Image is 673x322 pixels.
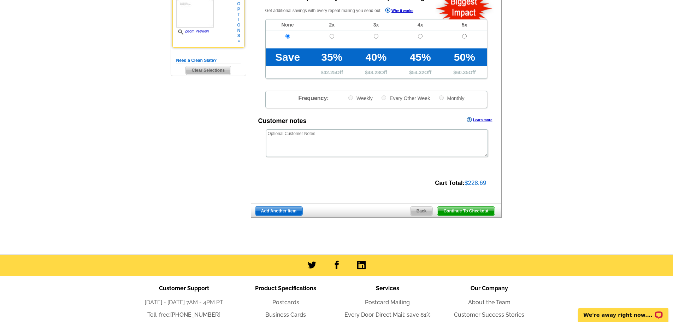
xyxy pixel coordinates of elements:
a: Postcards [272,299,299,306]
span: Add Another Item [255,207,302,215]
a: Zoom Preview [176,29,209,33]
span: t [237,12,240,17]
li: Toll-free: [133,311,235,319]
td: $ Off [354,66,398,78]
strong: Cart Total: [435,180,465,186]
span: Customer Support [159,285,209,292]
span: 48.28 [368,70,380,75]
td: $ Off [310,66,354,78]
span: Our Company [471,285,508,292]
td: 4x [398,19,442,30]
td: $ Off [398,66,442,78]
span: Continue To Checkout [437,207,494,215]
td: 5x [442,19,486,30]
span: Frequency: [298,95,329,101]
span: Clear Selections [186,66,231,75]
input: Weekly [348,95,353,100]
span: s [237,33,240,39]
td: 45% [398,48,442,66]
label: Every Other Week [381,95,430,101]
td: 35% [310,48,354,66]
span: » [237,39,240,44]
td: $ Off [442,66,486,78]
span: 60.35 [456,70,468,75]
li: [DATE] - [DATE] 7AM - 4PM PT [133,298,235,307]
a: Back [410,206,433,216]
span: p [237,7,240,12]
a: Postcard Mailing [365,299,410,306]
a: Business Cards [265,311,306,318]
input: Every Other Week [382,95,386,100]
span: i [237,17,240,23]
span: o [237,23,240,28]
span: o [237,1,240,7]
td: 3x [354,19,398,30]
a: About the Team [468,299,510,306]
a: Add Another Item [255,206,303,216]
span: 54.32 [412,70,424,75]
span: Services [376,285,399,292]
span: n [237,28,240,33]
label: Weekly [348,95,373,101]
a: [PHONE_NUMBER] [170,311,220,318]
td: Save [266,48,310,66]
div: Customer notes [258,116,307,126]
a: Learn more [467,117,492,123]
span: 42.25 [324,70,336,75]
a: Why it works [385,7,413,15]
label: Monthly [438,95,465,101]
h5: Need a Clean Slate? [176,57,241,64]
span: Product Specifications [255,285,316,292]
td: None [266,19,310,30]
span: $228.69 [465,180,486,186]
a: Customer Success Stories [454,311,524,318]
input: Monthly [439,95,444,100]
td: 40% [354,48,398,66]
a: Every Door Direct Mail: save 81% [344,311,431,318]
iframe: LiveChat chat widget [574,300,673,322]
td: 50% [442,48,486,66]
span: Back [411,207,433,215]
p: Get additional savings with every repeat mailing you send out. [265,7,429,15]
td: 2x [310,19,354,30]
